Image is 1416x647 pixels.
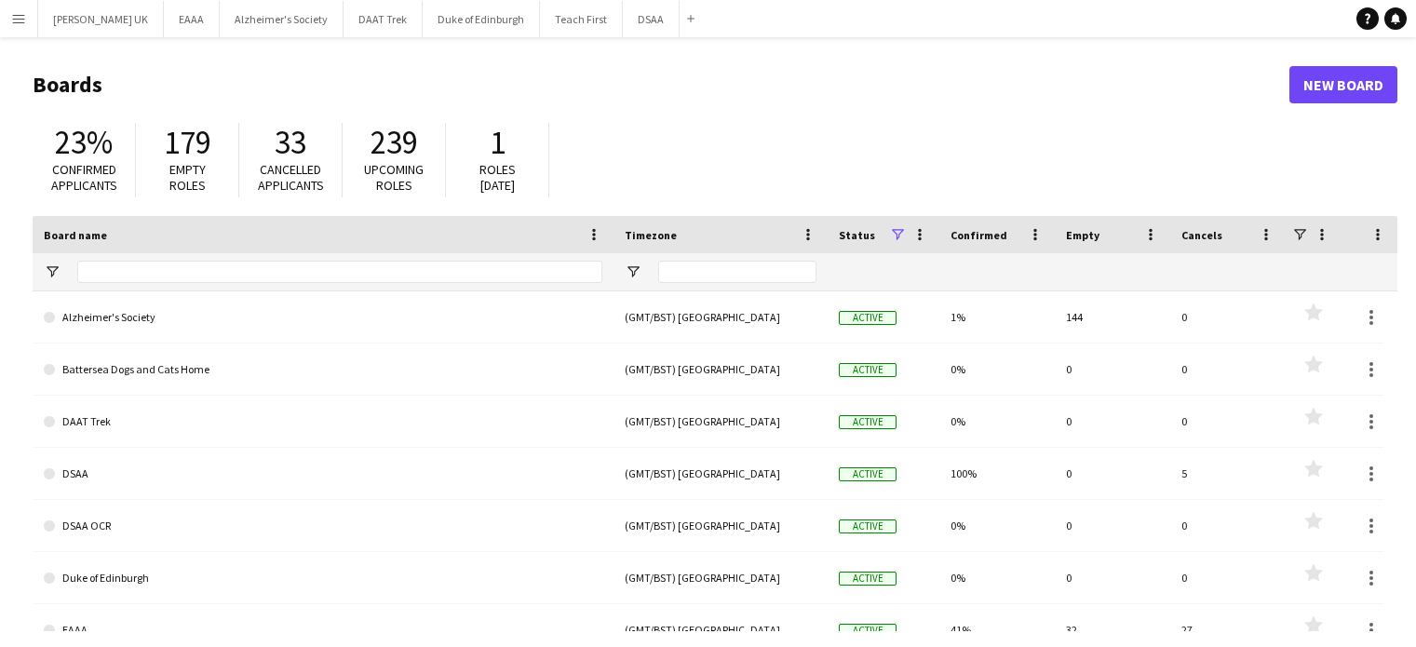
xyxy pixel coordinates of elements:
button: Teach First [540,1,623,37]
div: 0% [939,396,1055,447]
span: Board name [44,228,107,242]
div: (GMT/BST) [GEOGRAPHIC_DATA] [614,291,828,343]
span: Empty [1066,228,1099,242]
span: Active [839,467,897,481]
input: Board name Filter Input [77,261,602,283]
span: Timezone [625,228,677,242]
div: 0 [1170,396,1286,447]
span: Empty roles [169,161,206,194]
span: Active [839,519,897,533]
span: Active [839,572,897,586]
button: Open Filter Menu [44,263,61,280]
div: 0 [1170,344,1286,395]
div: 1% [939,291,1055,343]
span: 179 [164,122,211,163]
div: 100% [939,448,1055,499]
input: Timezone Filter Input [658,261,816,283]
button: DSAA [623,1,680,37]
span: Upcoming roles [364,161,424,194]
div: 0% [939,500,1055,551]
a: New Board [1289,66,1397,103]
span: Active [839,624,897,638]
a: Duke of Edinburgh [44,552,602,604]
div: (GMT/BST) [GEOGRAPHIC_DATA] [614,500,828,551]
div: 0 [1055,448,1170,499]
button: DAAT Trek [344,1,423,37]
button: Alzheimer's Society [220,1,344,37]
a: DAAT Trek [44,396,602,448]
span: 23% [55,122,113,163]
div: (GMT/BST) [GEOGRAPHIC_DATA] [614,344,828,395]
div: 0 [1055,552,1170,603]
button: Duke of Edinburgh [423,1,540,37]
span: Cancelled applicants [258,161,324,194]
div: (GMT/BST) [GEOGRAPHIC_DATA] [614,552,828,603]
div: 0 [1055,396,1170,447]
button: Open Filter Menu [625,263,641,280]
div: 5 [1170,448,1286,499]
span: 33 [275,122,306,163]
div: 0 [1055,344,1170,395]
div: 144 [1055,291,1170,343]
span: Status [839,228,875,242]
span: Cancels [1181,228,1222,242]
span: Active [839,363,897,377]
button: [PERSON_NAME] UK [38,1,164,37]
div: 0 [1170,552,1286,603]
span: 239 [371,122,418,163]
div: (GMT/BST) [GEOGRAPHIC_DATA] [614,396,828,447]
a: DSAA OCR [44,500,602,552]
div: 0 [1170,291,1286,343]
span: Confirmed applicants [51,161,117,194]
h1: Boards [33,71,1289,99]
div: (GMT/BST) [GEOGRAPHIC_DATA] [614,448,828,499]
span: Active [839,311,897,325]
a: DSAA [44,448,602,500]
a: Alzheimer's Society [44,291,602,344]
div: 0 [1170,500,1286,551]
span: Roles [DATE] [479,161,516,194]
span: Confirmed [951,228,1007,242]
span: 1 [490,122,506,163]
button: EAAA [164,1,220,37]
div: 0% [939,344,1055,395]
span: Active [839,415,897,429]
div: 0% [939,552,1055,603]
a: Battersea Dogs and Cats Home [44,344,602,396]
div: 0 [1055,500,1170,551]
